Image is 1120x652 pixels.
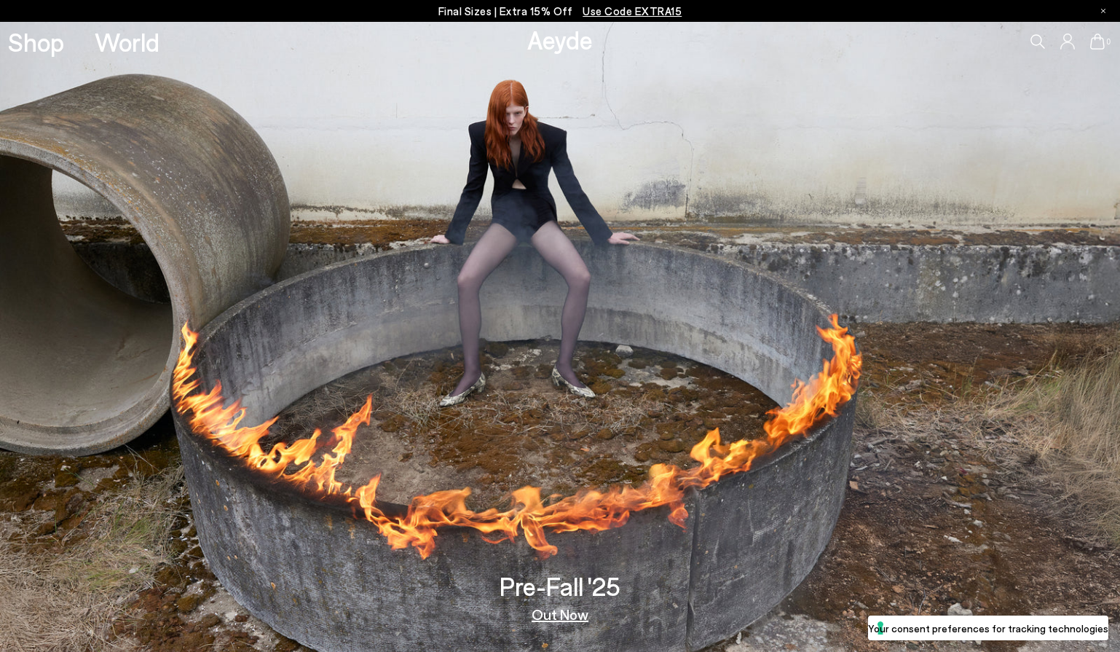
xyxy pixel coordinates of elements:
button: Your consent preferences for tracking technologies [868,616,1108,640]
a: Aeyde [527,24,593,55]
span: 0 [1105,38,1112,46]
a: Out Now [532,607,588,621]
a: 0 [1090,34,1105,50]
a: Shop [8,29,64,55]
label: Your consent preferences for tracking technologies [868,621,1108,636]
a: World [95,29,159,55]
p: Final Sizes | Extra 15% Off [438,2,682,20]
span: Navigate to /collections/ss25-final-sizes [583,4,682,17]
h3: Pre-Fall '25 [500,573,620,599]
